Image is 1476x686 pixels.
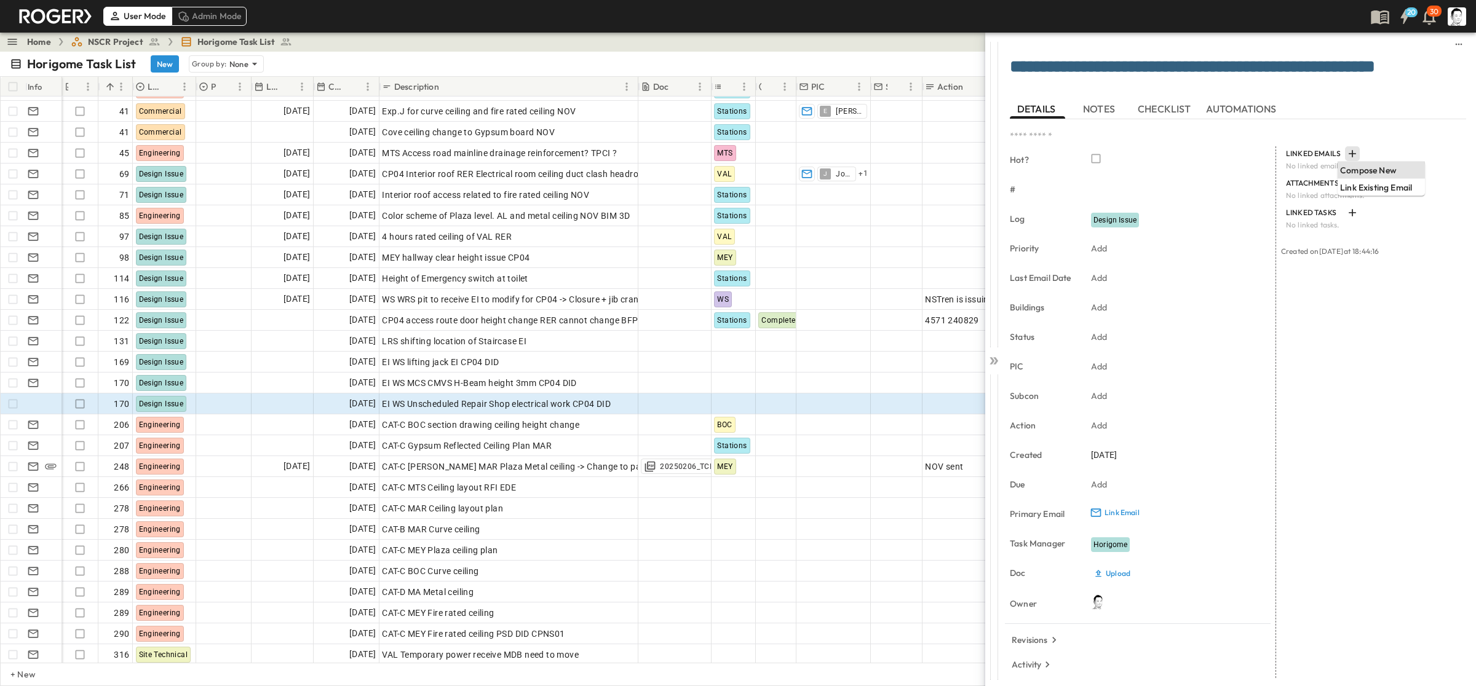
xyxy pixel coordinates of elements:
span: Horigome Task List [197,36,275,48]
span: Stations [717,316,747,325]
p: Add [1091,419,1108,432]
span: 131 [114,335,129,347]
button: Revisions [1007,631,1065,649]
span: CAT-C MEY Fire rated ceiling PSD DID CPNS01 [382,628,565,640]
span: CP04 Interior roof RER Electrical room ceiling duct clash headroom DID [382,168,667,180]
span: EI WS Unscheduled Repair Shop electrical work CP04 DID [382,398,611,410]
span: AUTOMATIONS [1206,103,1279,114]
img: Profile Picture [1091,594,1106,609]
h6: 20 [1407,7,1416,17]
button: New [151,55,179,73]
p: LINKED TASKS [1286,208,1343,218]
span: Engineering [139,483,181,492]
p: LINKED EMAILS [1286,149,1343,159]
span: Engineering [139,504,181,513]
span: [DATE] [349,167,376,181]
span: Engineering [139,588,181,596]
span: WS WRS pit to receive EI to modify for CP04 -> Closure + jib crane [382,293,643,306]
span: NSCR Project [88,36,143,48]
span: CAT-C [PERSON_NAME] MAR Plaza Metal ceiling -> Change to paint NOV [382,460,672,473]
span: CAT-B MAR Curve ceiling [382,523,480,535]
button: Menu [737,79,752,94]
span: Stations [717,274,747,283]
p: Created [1010,449,1074,461]
p: Upload [1106,569,1130,578]
p: Doc [1010,567,1074,579]
span: CAT-C MAR Ceiling layout plan [382,502,503,514]
p: 30 [1430,7,1438,17]
span: 207 [114,440,129,452]
span: [DATE] [349,104,376,118]
span: 316 [114,649,129,661]
button: Menu [295,79,309,94]
span: NOTES [1083,103,1117,114]
span: 278 [114,523,129,535]
span: 289 [114,586,129,598]
p: Task Manager [1010,537,1074,550]
span: MEY hallway clear height issue CP04 [382,251,530,264]
span: 280 [114,544,129,556]
span: 85 [119,210,130,222]
p: Created [328,81,344,93]
p: Owner [1010,597,1074,610]
p: Add [1091,272,1108,284]
span: [DATE] [349,501,376,515]
span: 206 [114,419,129,431]
p: Hot? [1010,154,1074,166]
span: [DATE] [349,146,376,160]
span: VAL Temporary power receive MDB need to move [382,649,579,661]
span: Design Issue [139,253,184,262]
button: Sort [671,80,684,93]
button: Sort [347,80,360,93]
span: Design Issue [139,170,184,178]
span: [DATE] [349,376,376,390]
span: 71 [119,189,130,201]
span: 170 [114,377,129,389]
span: [DATE] [349,585,376,599]
p: Priority [211,81,216,93]
p: Link Email [1105,508,1140,518]
span: Design Issue [1093,216,1137,224]
p: No linked attachments. [1286,191,1459,200]
p: Add [1091,360,1108,373]
p: No linked tasks. [1286,220,1459,230]
span: [DATE] [349,334,376,348]
span: WS [717,295,729,304]
span: Engineering [139,441,181,450]
p: Compose New [1340,164,1422,176]
span: EI WS MCS CMVS H-Beam height 3mm CP04 DID [382,377,576,389]
button: Menu [692,79,707,94]
span: 266 [114,481,129,494]
span: Design Issue [139,274,184,283]
span: Horigome [1093,540,1127,549]
span: CAT-C MTS Ceiling layout RFI EDE [382,481,516,494]
span: [DATE] [349,564,376,578]
span: [DATE] [349,417,376,432]
span: Design Issue [139,337,184,345]
p: Link Existing Email [1340,181,1422,194]
span: [DATE] [349,522,376,536]
span: Engineering [139,567,181,575]
span: [DATE] [349,229,376,243]
span: [DATE] [349,396,376,411]
span: CAT-D MA Metal ceiling [382,586,474,598]
p: PIC [811,81,825,93]
span: [DATE] [349,480,376,494]
span: 4 hours rated ceiling of VAL RER [382,231,512,243]
button: Upload [1091,564,1133,583]
button: Menu [114,79,129,94]
p: Priority [1010,242,1074,254]
p: Add [1091,242,1108,254]
button: Menu [81,79,95,94]
span: [DATE] [349,187,376,202]
button: sidedrawer-menu [1451,37,1466,52]
span: Engineering [139,629,181,638]
span: [DATE] [349,292,376,306]
p: Description [394,81,439,93]
p: Due [1010,478,1074,491]
span: [DATE] [349,647,376,661]
span: 20250206_TCD...pdf [660,462,732,471]
span: Commercial [139,128,182,136]
span: Engineering [139,420,181,429]
span: [DATE] [1091,449,1117,461]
